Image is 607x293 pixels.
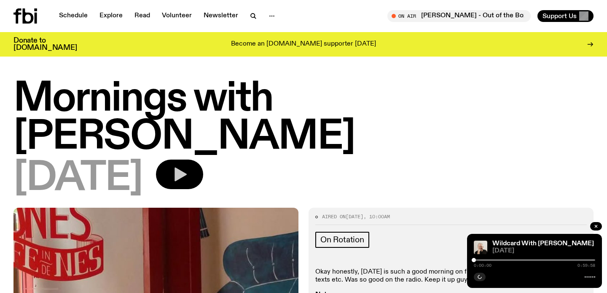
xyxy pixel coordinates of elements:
a: On Rotation [315,232,369,248]
button: Support Us [537,10,594,22]
h3: Donate to [DOMAIN_NAME] [13,37,77,52]
span: , 10:00am [363,213,390,220]
p: Okay honestly, [DATE] is such a good morning on fbi. Tons of good music, funny stories, texts etc... [315,268,587,284]
span: [DATE] [13,160,142,198]
a: Explore [94,10,128,22]
span: Support Us [543,12,577,20]
span: On Rotation [320,235,364,244]
h1: Mornings with [PERSON_NAME] [13,80,594,156]
a: Volunteer [157,10,197,22]
a: Read [129,10,155,22]
button: On Air[PERSON_NAME] - Out of the Box [387,10,531,22]
a: Wildcard With [PERSON_NAME] [492,240,594,247]
p: Become an [DOMAIN_NAME] supporter [DATE] [231,41,376,48]
a: Schedule [54,10,93,22]
span: [DATE] [346,213,363,220]
img: Stuart is smiling charmingly, wearing a black t-shirt against a stark white background. [474,241,487,254]
span: 0:00:00 [474,263,492,268]
span: [DATE] [492,248,595,254]
span: Aired on [322,213,346,220]
a: Newsletter [199,10,243,22]
span: 0:59:58 [577,263,595,268]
